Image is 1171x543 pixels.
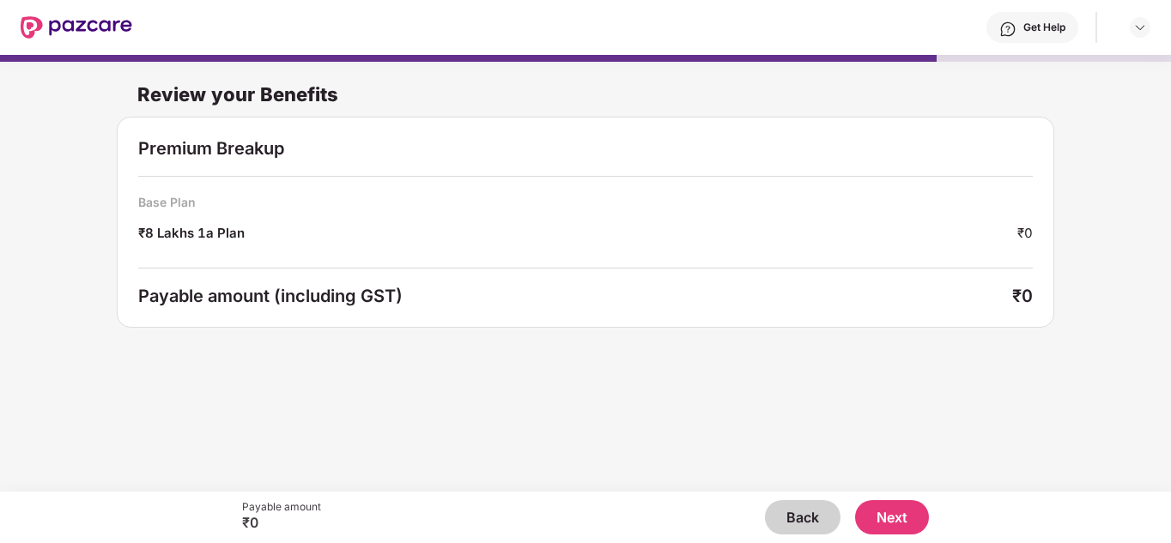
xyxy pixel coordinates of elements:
div: ₹0 [1017,224,1033,247]
button: Next [855,500,929,534]
div: Premium Breakup [138,138,1032,159]
div: Review your Benefits [117,62,1053,117]
div: Payable amount [242,500,321,514]
div: Base Plan [138,194,1032,210]
img: svg+xml;base64,PHN2ZyBpZD0iRHJvcGRvd24tMzJ4MzIiIHhtbG5zPSJodHRwOi8vd3d3LnczLm9yZy8yMDAwL3N2ZyIgd2... [1133,21,1147,34]
div: Payable amount (including GST) [138,286,1011,306]
div: ₹0 [242,514,321,531]
div: ₹0 [1012,286,1033,306]
img: New Pazcare Logo [21,16,132,39]
button: Back [765,500,840,534]
img: svg+xml;base64,PHN2ZyBpZD0iSGVscC0zMngzMiIgeG1sbnM9Imh0dHA6Ly93d3cudzMub3JnLzIwMDAvc3ZnIiB3aWR0aD... [999,21,1016,38]
div: ₹8 Lakhs 1a Plan [138,224,245,247]
div: Get Help [1023,21,1065,34]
